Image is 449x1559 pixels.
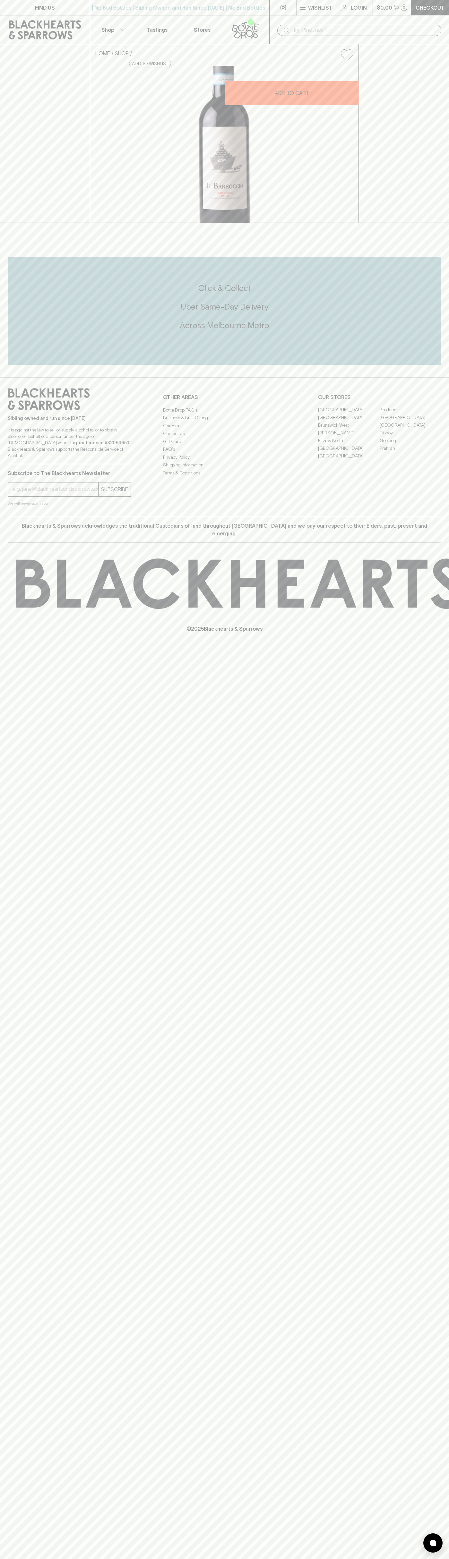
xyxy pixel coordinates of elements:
a: Bottle Drop FAQ's [163,406,286,414]
a: [GEOGRAPHIC_DATA] [318,445,380,452]
p: Subscribe to The Blackhearts Newsletter [8,469,131,477]
a: Shipping Information [163,461,286,469]
button: Add to wishlist [338,47,356,63]
a: Careers [163,422,286,430]
a: Fitzroy [380,429,441,437]
p: Tastings [147,26,168,34]
button: Add to wishlist [129,60,171,67]
a: [GEOGRAPHIC_DATA] [380,414,441,422]
p: Blackhearts & Sparrows acknowledges the traditional Custodians of land throughout [GEOGRAPHIC_DAT... [13,522,436,537]
a: Stores [180,15,225,44]
p: OUR STORES [318,393,441,401]
a: Braddon [380,406,441,414]
a: Business & Bulk Gifting [163,414,286,422]
p: Shop [101,26,114,34]
a: Terms & Conditions [163,469,286,477]
p: 0 [403,6,405,9]
a: Tastings [135,15,180,44]
p: Login [351,4,367,12]
p: Checkout [416,4,445,12]
button: Shop [90,15,135,44]
p: Stores [194,26,211,34]
a: [GEOGRAPHIC_DATA] [318,406,380,414]
a: [GEOGRAPHIC_DATA] [318,414,380,422]
a: HOME [95,50,110,56]
a: Gift Cards [163,438,286,445]
a: FAQ's [163,446,286,453]
button: ADD TO CART [225,81,359,105]
p: FIND US [35,4,55,12]
p: $0.00 [377,4,392,12]
a: Contact Us [163,430,286,438]
input: e.g. jane@blackheartsandsparrows.com.au [13,484,98,494]
a: [GEOGRAPHIC_DATA] [318,452,380,460]
a: Fitzroy North [318,437,380,445]
p: ADD TO CART [275,89,309,97]
h5: Uber Same-Day Delivery [8,302,441,312]
img: 40494.png [90,66,358,223]
div: Call to action block [8,257,441,365]
h5: Across Melbourne Metro [8,320,441,331]
p: It is against the law to sell or supply alcohol to, or to obtain alcohol on behalf of a person un... [8,427,131,459]
p: OTHER AREAS [163,393,286,401]
strong: Liquor License #32064953 [70,440,129,445]
p: Wishlist [308,4,332,12]
input: Try "Pinot noir" [293,25,436,35]
h5: Click & Collect [8,283,441,294]
a: [PERSON_NAME] [318,429,380,437]
a: Prahran [380,445,441,452]
a: Privacy Policy [163,453,286,461]
img: bubble-icon [430,1540,436,1546]
button: SUBSCRIBE [99,482,131,496]
p: We will never spam you [8,500,131,507]
a: SHOP [115,50,129,56]
a: Geelong [380,437,441,445]
p: SUBSCRIBE [101,485,128,493]
p: Sibling owned and run since [DATE] [8,415,131,422]
a: Brunswick West [318,422,380,429]
a: [GEOGRAPHIC_DATA] [380,422,441,429]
